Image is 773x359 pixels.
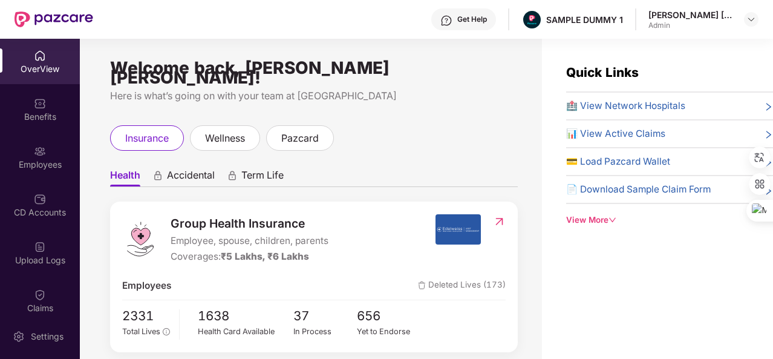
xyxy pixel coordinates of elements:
span: 📄 Download Sample Claim Form [566,182,711,197]
div: Coverages: [171,249,328,264]
img: svg+xml;base64,PHN2ZyBpZD0iRHJvcGRvd24tMzJ4MzIiIHhtbG5zPSJodHRwOi8vd3d3LnczLm9yZy8yMDAwL3N2ZyIgd2... [746,15,756,24]
span: Deleted Lives (173) [418,278,506,293]
img: deleteIcon [418,282,426,289]
div: View More [566,214,773,226]
span: Total Lives [122,327,160,336]
div: Settings [27,331,67,343]
div: [PERSON_NAME] [PERSON_NAME] [648,9,733,21]
span: Accidental [167,169,215,186]
span: 656 [357,306,421,326]
div: animation [227,170,238,181]
span: Employee, spouse, children, parents [171,234,328,248]
span: 🏥 View Network Hospitals [566,99,685,113]
img: svg+xml;base64,PHN2ZyBpZD0iQ2xhaW0iIHhtbG5zPSJodHRwOi8vd3d3LnczLm9yZy8yMDAwL3N2ZyIgd2lkdGg9IjIwIi... [34,289,46,301]
img: svg+xml;base64,PHN2ZyBpZD0iU2V0dGluZy0yMHgyMCIgeG1sbnM9Imh0dHA6Ly93d3cudzMub3JnLzIwMDAvc3ZnIiB3aW... [13,331,25,343]
span: info-circle [163,328,169,335]
span: Term Life [241,169,284,186]
img: svg+xml;base64,PHN2ZyBpZD0iVXBsb2FkX0xvZ3MiIGRhdGEtbmFtZT0iVXBsb2FkIExvZ3MiIHhtbG5zPSJodHRwOi8vd3... [34,241,46,253]
img: New Pazcare Logo [15,12,93,27]
span: Group Health Insurance [171,214,328,232]
img: svg+xml;base64,PHN2ZyBpZD0iQmVuZWZpdHMiIHhtbG5zPSJodHRwOi8vd3d3LnczLm9yZy8yMDAwL3N2ZyIgd2lkdGg9Ij... [34,97,46,110]
div: Yet to Endorse [357,326,421,338]
span: ₹5 Lakhs, ₹6 Lakhs [221,251,309,262]
img: svg+xml;base64,PHN2ZyBpZD0iRW1wbG95ZWVzIiB4bWxucz0iaHR0cDovL3d3dy53My5vcmcvMjAwMC9zdmciIHdpZHRoPS... [34,145,46,157]
div: SAMPLE DUMMY 1 [546,14,623,25]
span: 2331 [122,306,170,326]
span: Quick Links [566,65,639,80]
img: insurerIcon [435,214,481,245]
span: pazcard [281,131,319,146]
div: animation [152,170,163,181]
div: Welcome back, [PERSON_NAME] [PERSON_NAME]! [110,63,518,82]
div: Health Card Available [198,326,293,338]
span: 💳 Load Pazcard Wallet [566,154,670,169]
span: down [608,216,616,224]
span: wellness [205,131,245,146]
span: 37 [293,306,357,326]
img: svg+xml;base64,PHN2ZyBpZD0iSG9tZSIgeG1sbnM9Imh0dHA6Ly93d3cudzMub3JnLzIwMDAvc3ZnIiB3aWR0aD0iMjAiIG... [34,50,46,62]
img: RedirectIcon [493,216,506,228]
div: Get Help [457,15,487,24]
span: 📊 View Active Claims [566,127,665,141]
div: In Process [293,326,357,338]
span: right [764,101,773,113]
img: svg+xml;base64,PHN2ZyBpZD0iQ0RfQWNjb3VudHMiIGRhdGEtbmFtZT0iQ0QgQWNjb3VudHMiIHhtbG5zPSJodHRwOi8vd3... [34,193,46,205]
span: 1638 [198,306,293,326]
span: insurance [125,131,169,146]
span: Employees [122,278,171,293]
img: svg+xml;base64,PHN2ZyBpZD0iSGVscC0zMngzMiIgeG1sbnM9Imh0dHA6Ly93d3cudzMub3JnLzIwMDAvc3ZnIiB3aWR0aD... [440,15,452,27]
img: Pazcare_Alternative_logo-01-01.png [523,11,541,28]
img: logo [122,221,158,257]
span: Health [110,169,140,186]
div: Admin [648,21,733,30]
div: Here is what’s going on with your team at [GEOGRAPHIC_DATA] [110,88,518,104]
